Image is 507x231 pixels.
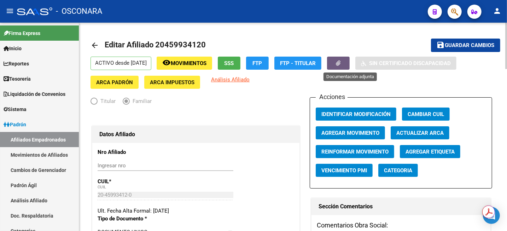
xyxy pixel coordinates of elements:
span: Análisis Afiliado [211,76,250,83]
span: - OSCONARA [56,4,102,19]
span: Titular [98,97,116,105]
button: Guardar cambios [431,39,500,52]
button: SSS [218,57,240,70]
button: ARCA Padrón [91,76,139,89]
span: Actualizar ARCA [396,130,444,136]
span: Sistema [4,105,27,113]
p: CUIL [98,178,157,185]
button: FTP [246,57,269,70]
span: Cambiar CUIL [408,111,444,117]
span: Liquidación de Convenios [4,90,65,98]
p: Tipo de Documento * [98,215,157,223]
span: Movimientos [171,60,206,67]
mat-icon: arrow_back [91,41,99,50]
button: Identificar Modificación [316,108,396,121]
span: FTP - Titular [280,60,316,67]
button: Sin Certificado Discapacidad [355,57,456,70]
span: Reportes [4,60,29,68]
span: Reinformar Movimiento [321,149,389,155]
h1: Sección Comentarios [319,201,483,212]
mat-radio-group: Elija una opción [91,99,159,106]
button: Categoria [378,164,418,177]
button: Reinformar Movimiento [316,145,394,158]
button: Vencimiento PMI [316,164,373,177]
button: Actualizar ARCA [391,126,449,139]
span: Categoria [384,167,412,174]
p: Nro Afiliado [98,148,157,156]
span: Guardar cambios [445,42,495,49]
span: Vencimiento PMI [321,167,367,174]
span: Firma Express [4,29,40,37]
mat-icon: person [493,7,501,15]
span: Sin Certificado Discapacidad [369,60,451,67]
h3: Comentarios Obra Social: [317,220,485,230]
span: ARCA Impuestos [150,79,194,86]
button: Cambiar CUIL [402,108,450,121]
button: FTP - Titular [274,57,321,70]
span: Editar Afiliado 20459934120 [105,40,206,49]
span: FTP [253,60,262,67]
span: Inicio [4,45,22,52]
button: ARCA Impuestos [144,76,200,89]
button: Agregar Movimiento [316,126,385,139]
div: Ult. Fecha Alta Formal: [DATE] [98,207,294,215]
span: Familiar [130,97,152,105]
button: Movimientos [157,57,212,70]
h1: Datos Afiliado [99,129,292,140]
span: Padrón [4,121,26,128]
p: ACTIVO desde [DATE] [91,57,151,70]
mat-icon: remove_red_eye [162,58,171,67]
button: Agregar Etiqueta [400,145,460,158]
span: ARCA Padrón [96,79,133,86]
h3: Acciones [316,92,348,102]
span: SSS [225,60,234,67]
span: Identificar Modificación [321,111,391,117]
span: Agregar Movimiento [321,130,379,136]
span: Tesorería [4,75,31,83]
span: Agregar Etiqueta [406,149,455,155]
mat-icon: save [437,41,445,49]
mat-icon: menu [6,7,14,15]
